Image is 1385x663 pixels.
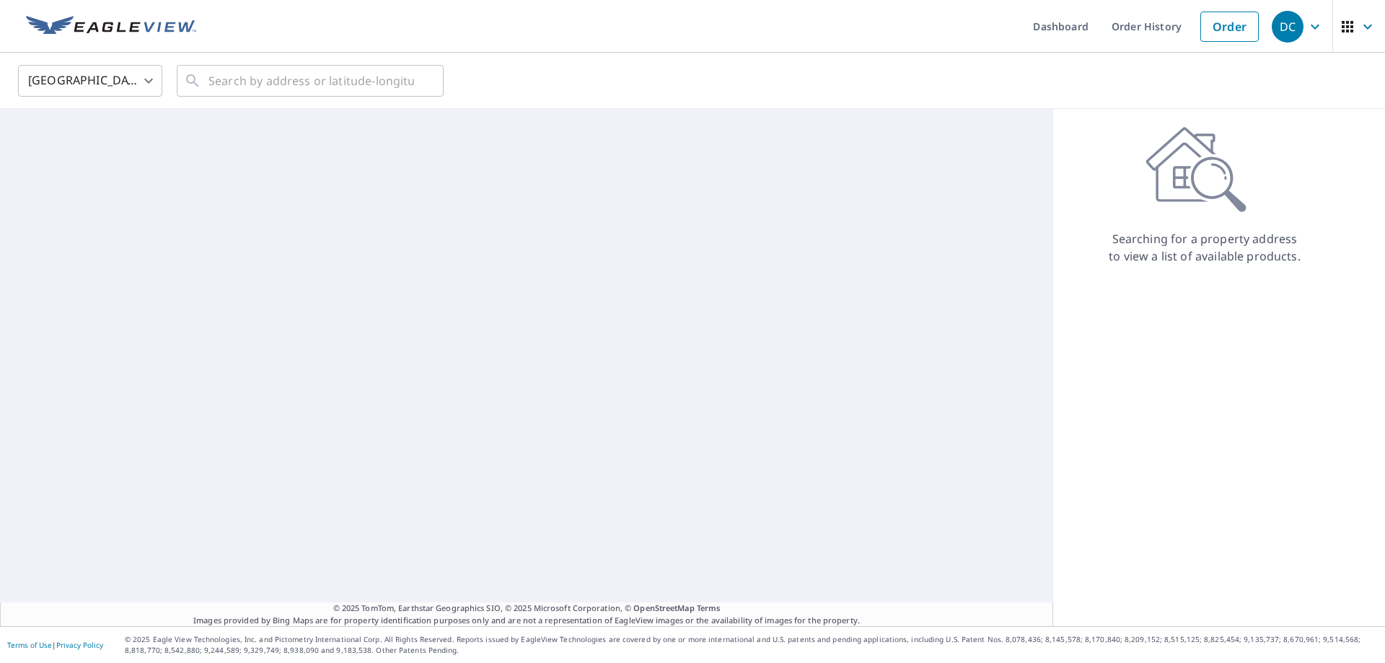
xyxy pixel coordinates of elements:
[56,640,103,650] a: Privacy Policy
[1108,230,1301,265] p: Searching for a property address to view a list of available products.
[697,602,721,613] a: Terms
[26,16,196,38] img: EV Logo
[333,602,721,615] span: © 2025 TomTom, Earthstar Geographics SIO, © 2025 Microsoft Corporation, ©
[18,61,162,101] div: [GEOGRAPHIC_DATA]
[125,634,1378,656] p: © 2025 Eagle View Technologies, Inc. and Pictometry International Corp. All Rights Reserved. Repo...
[1272,11,1303,43] div: DC
[208,61,414,101] input: Search by address or latitude-longitude
[1200,12,1259,42] a: Order
[633,602,694,613] a: OpenStreetMap
[7,640,52,650] a: Terms of Use
[7,641,103,649] p: |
